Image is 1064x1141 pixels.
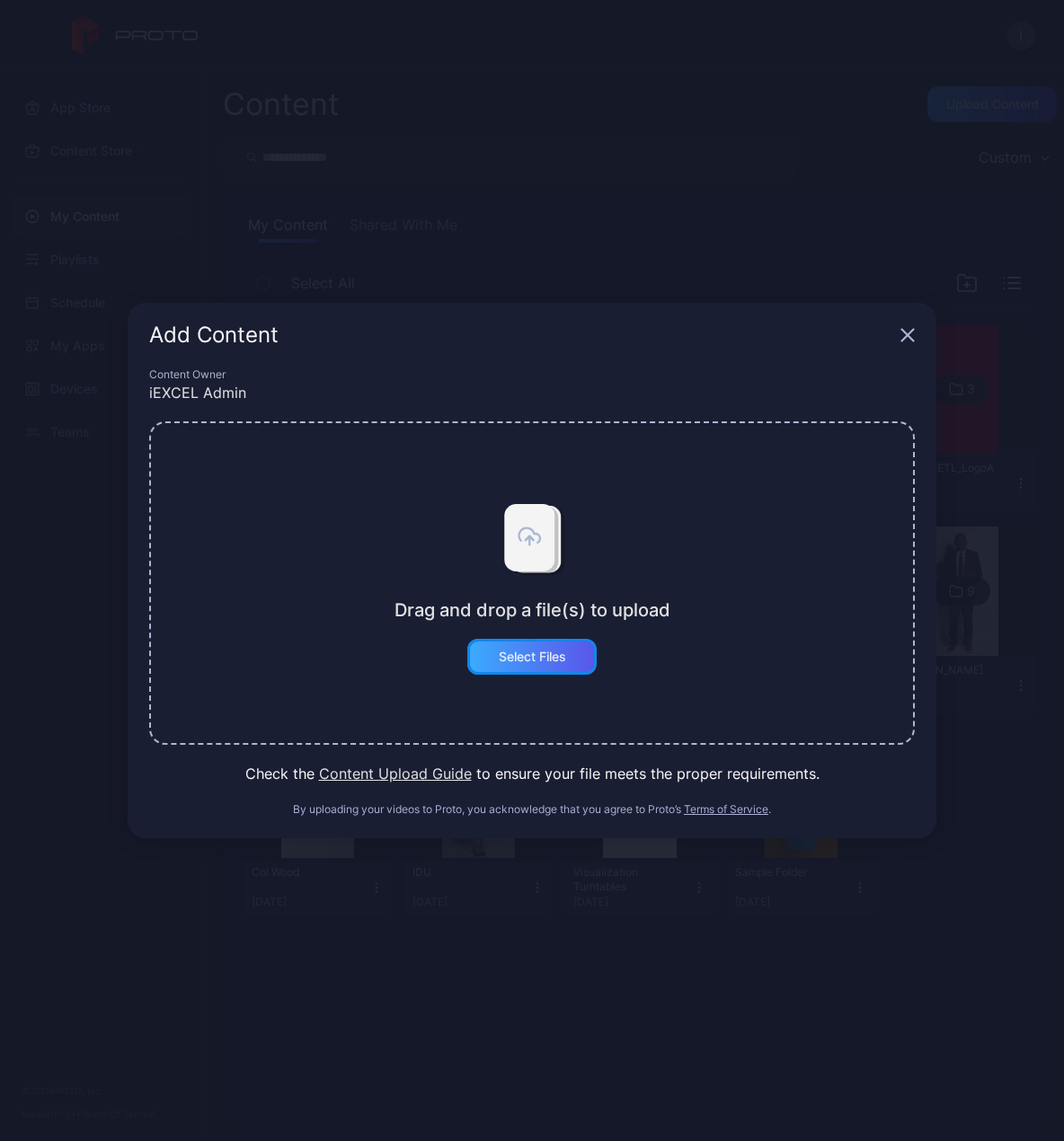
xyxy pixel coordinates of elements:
[395,599,670,621] div: Drag and drop a file(s) to upload
[149,763,915,784] div: Check the to ensure your file meets the proper requirements.
[684,802,768,817] button: Terms of Service
[149,382,915,403] div: iEXCEL Admin
[149,802,915,817] div: By uploading your videos to Proto, you acknowledge that you agree to Proto’s .
[149,324,893,346] div: Add Content
[319,763,472,784] button: Content Upload Guide
[467,639,597,675] button: Select Files
[149,367,915,382] div: Content Owner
